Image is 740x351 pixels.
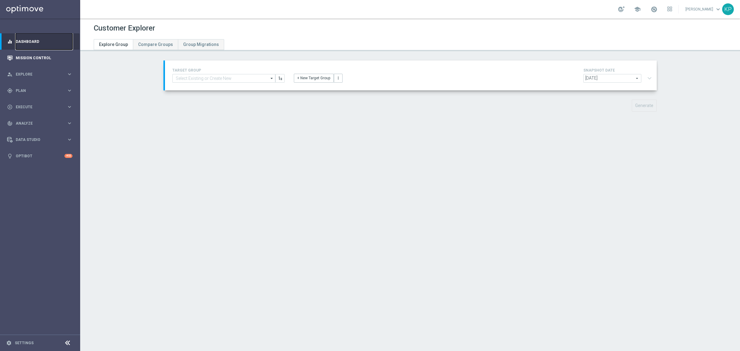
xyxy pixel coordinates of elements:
i: keyboard_arrow_right [67,120,72,126]
i: more_vert [336,76,340,80]
span: Explore [16,72,67,76]
a: Mission Control [16,50,72,66]
div: Explore [7,72,67,77]
i: settings [6,340,12,346]
button: track_changes Analyze keyboard_arrow_right [7,121,73,126]
div: Plan [7,88,67,93]
span: Plan [16,89,67,93]
span: Analyze [16,122,67,125]
i: arrow_drop_down [269,74,275,82]
div: Execute [7,104,67,110]
h4: SNAPSHOT DATE [583,68,654,72]
ul: Tabs [94,39,224,50]
button: lightbulb Optibot +10 [7,154,73,159]
div: Analyze [7,121,67,126]
span: Group Migrations [183,42,219,47]
i: keyboard_arrow_right [67,137,72,142]
div: Dashboard [7,33,72,50]
i: gps_fixed [7,88,13,93]
div: KP [722,3,734,15]
button: more_vert [334,74,343,82]
button: Data Studio keyboard_arrow_right [7,137,73,142]
i: equalizer [7,39,13,44]
i: keyboard_arrow_right [67,104,72,110]
button: Mission Control [7,56,73,60]
i: keyboard_arrow_right [67,88,72,93]
h4: TARGET GROUP [172,68,285,72]
button: equalizer Dashboard [7,39,73,44]
i: play_circle_outline [7,104,13,110]
button: Generate [632,100,657,112]
div: Mission Control [7,50,72,66]
button: gps_fixed Plan keyboard_arrow_right [7,88,73,93]
i: person_search [7,72,13,77]
a: Settings [15,341,34,345]
button: play_circle_outline Execute keyboard_arrow_right [7,105,73,109]
i: lightbulb [7,153,13,159]
div: TARGET GROUP arrow_drop_down + New Target Group more_vert SNAPSHOT DATE arrow_drop_down expand_more [172,67,649,84]
button: + New Target Group [294,74,334,82]
i: keyboard_arrow_right [67,71,72,77]
span: Data Studio [16,138,67,142]
span: school [634,6,641,13]
input: Select Existing or Create New [172,74,275,83]
a: [PERSON_NAME]keyboard_arrow_down [685,5,722,14]
a: Optibot [16,148,64,164]
a: Dashboard [16,33,72,50]
h1: Customer Explorer [94,24,155,33]
div: +10 [64,154,72,158]
div: Data Studio [7,137,67,142]
span: Execute [16,105,67,109]
span: Compare Groups [138,42,173,47]
span: Explore Group [99,42,128,47]
i: track_changes [7,121,13,126]
span: keyboard_arrow_down [715,6,721,13]
button: person_search Explore keyboard_arrow_right [7,72,73,77]
div: Optibot [7,148,72,164]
